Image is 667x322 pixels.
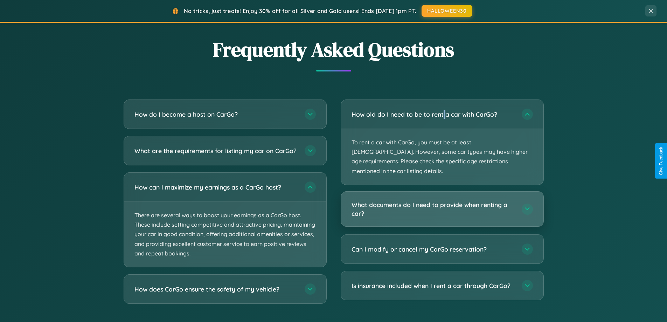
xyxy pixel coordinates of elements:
button: HALLOWEEN30 [422,5,472,17]
h3: How does CarGo ensure the safety of my vehicle? [134,285,298,294]
h3: How old do I need to be to rent a car with CarGo? [352,110,515,119]
h2: Frequently Asked Questions [124,36,544,63]
h3: What are the requirements for listing my car on CarGo? [134,146,298,155]
p: There are several ways to boost your earnings as a CarGo host. These include setting competitive ... [124,202,326,267]
h3: How do I become a host on CarGo? [134,110,298,119]
h3: Can I modify or cancel my CarGo reservation? [352,245,515,254]
h3: Is insurance included when I rent a car through CarGo? [352,281,515,290]
span: No tricks, just treats! Enjoy 30% off for all Silver and Gold users! Ends [DATE] 1pm PT. [184,7,416,14]
div: Give Feedback [659,147,663,175]
h3: What documents do I need to provide when renting a car? [352,200,515,218]
p: To rent a car with CarGo, you must be at least [DEMOGRAPHIC_DATA]. However, some car types may ha... [341,129,543,185]
h3: How can I maximize my earnings as a CarGo host? [134,183,298,192]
